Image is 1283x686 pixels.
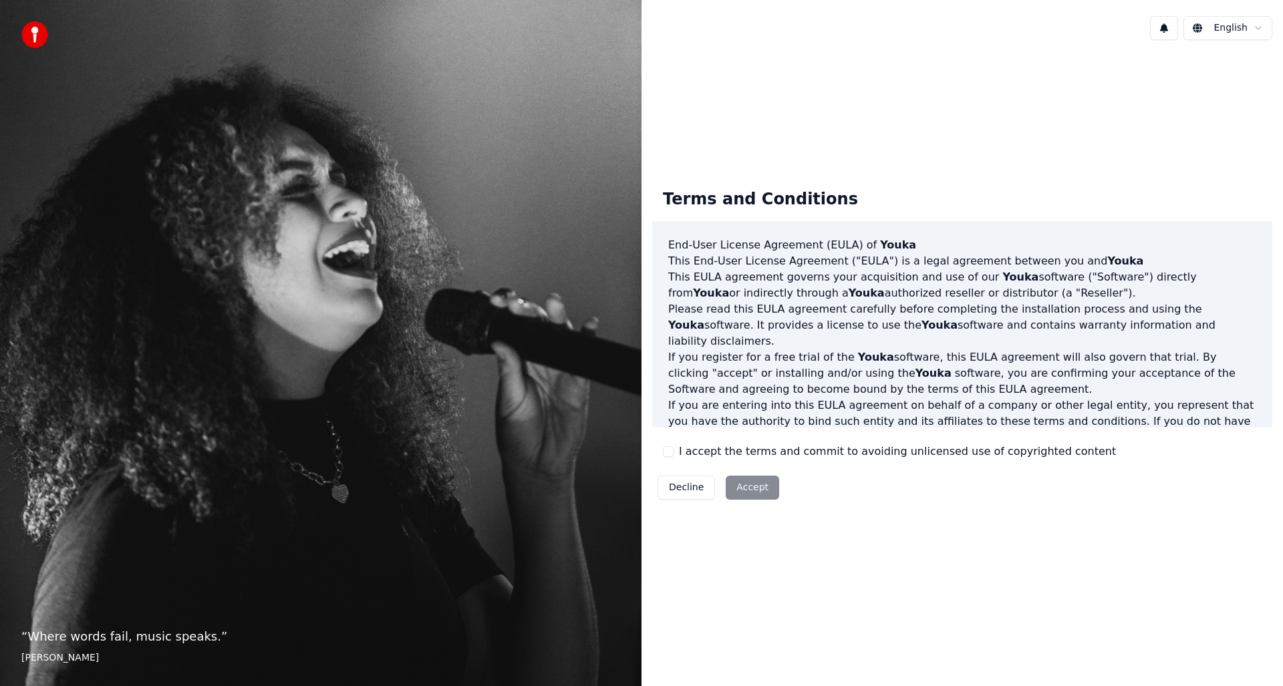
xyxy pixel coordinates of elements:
[679,444,1116,460] label: I accept the terms and commit to avoiding unlicensed use of copyrighted content
[1002,271,1038,283] span: Youka
[693,287,729,299] span: Youka
[668,319,704,331] span: Youka
[668,253,1256,269] p: This End-User License Agreement ("EULA") is a legal agreement between you and
[668,397,1256,462] p: If you are entering into this EULA agreement on behalf of a company or other legal entity, you re...
[668,349,1256,397] p: If you register for a free trial of the software, this EULA agreement will also govern that trial...
[21,21,48,48] img: youka
[668,301,1256,349] p: Please read this EULA agreement carefully before completing the installation process and using th...
[858,351,894,363] span: Youka
[21,627,620,646] p: “ Where words fail, music speaks. ”
[915,367,952,379] span: Youka
[658,476,715,500] button: Decline
[21,651,620,665] footer: [PERSON_NAME]
[652,178,869,221] div: Terms and Conditions
[849,287,885,299] span: Youka
[668,237,1256,253] h3: End-User License Agreement (EULA) of
[1107,254,1143,267] span: Youka
[921,319,958,331] span: Youka
[880,238,916,251] span: Youka
[668,269,1256,301] p: This EULA agreement governs your acquisition and use of our software ("Software") directly from o...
